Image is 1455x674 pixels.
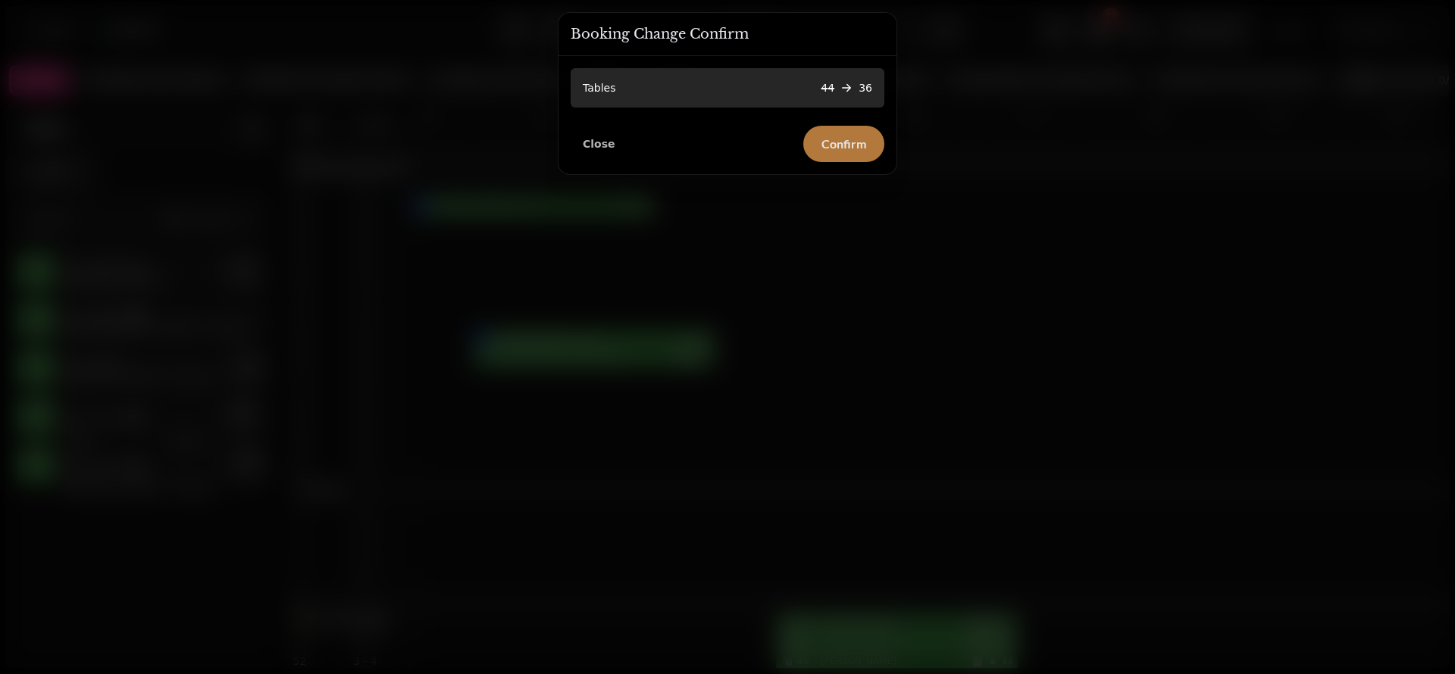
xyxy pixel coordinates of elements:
span: Confirm [821,138,866,150]
h3: Booking Change Confirm [571,25,884,43]
p: 36 [859,80,872,95]
span: Close [583,139,615,149]
p: 44 [821,80,834,95]
button: Confirm [803,126,884,162]
button: Close [571,134,627,154]
p: Tables [583,80,616,95]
